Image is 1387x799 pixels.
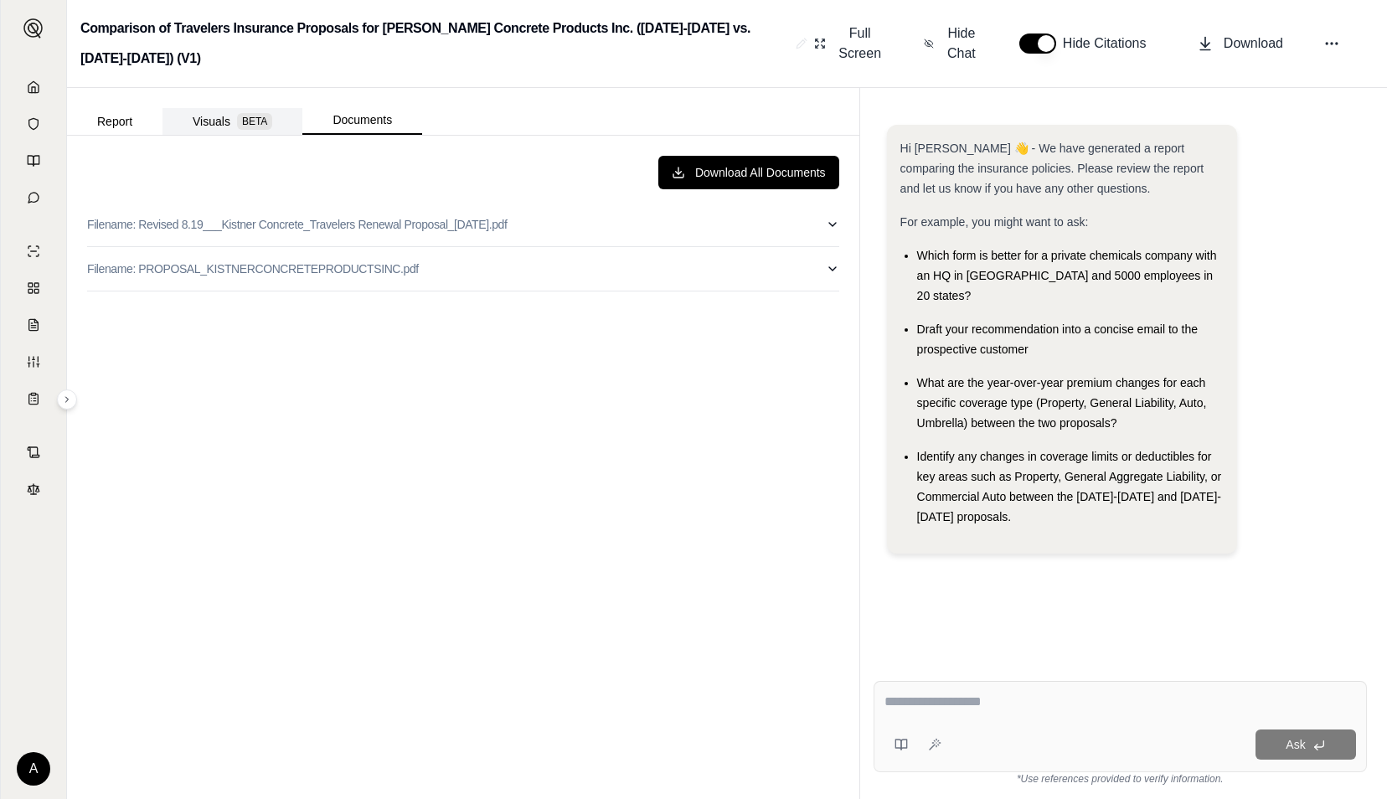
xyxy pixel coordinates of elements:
[237,113,272,130] span: BETA
[874,772,1367,786] div: *Use references provided to verify information.
[11,382,56,415] a: Coverage Table
[11,235,56,268] a: Single Policy
[87,247,839,291] button: Filename: PROPOSAL_KISTNERCONCRETEPRODUCTSINC.pdf
[23,18,44,39] img: Expand sidebar
[11,70,56,104] a: Home
[917,249,1217,302] span: Which form is better for a private chemicals company with an HQ in [GEOGRAPHIC_DATA] and 5000 emp...
[11,144,56,178] a: Prompt Library
[80,13,789,74] h2: Comparison of Travelers Insurance Proposals for [PERSON_NAME] Concrete Products Inc. ([DATE]-[DAT...
[900,215,1089,229] span: For example, you might want to ask:
[11,181,56,214] a: Chat
[11,107,56,141] a: Documents Vault
[1224,34,1283,54] span: Download
[11,436,56,469] a: Contract Analysis
[17,752,50,786] div: A
[917,322,1198,356] span: Draft your recommendation into a concise email to the prospective customer
[1286,738,1305,751] span: Ask
[17,12,50,45] button: Expand sidebar
[11,472,56,506] a: Legal Search Engine
[900,142,1204,195] span: Hi [PERSON_NAME] 👋 - We have generated a report comparing the insurance policies. Please review t...
[11,308,56,342] a: Claim Coverage
[67,108,162,135] button: Report
[57,389,77,410] button: Expand sidebar
[917,17,986,70] button: Hide Chat
[1063,34,1157,54] span: Hide Citations
[87,203,839,246] button: Filename: Revised 8.19___Kistner Concrete_Travelers Renewal Proposal_[DATE].pdf
[302,106,422,135] button: Documents
[658,156,839,189] button: Download All Documents
[11,345,56,379] a: Custom Report
[807,17,890,70] button: Full Screen
[162,108,302,135] button: Visuals
[87,216,507,233] p: Filename: Revised 8.19___Kistner Concrete_Travelers Renewal Proposal_[DATE].pdf
[1256,729,1356,760] button: Ask
[836,23,884,64] span: Full Screen
[944,23,979,64] span: Hide Chat
[11,271,56,305] a: Policy Comparisons
[917,376,1207,430] span: What are the year-over-year premium changes for each specific coverage type (Property, General Li...
[1190,27,1290,60] button: Download
[87,260,419,277] p: Filename: PROPOSAL_KISTNERCONCRETEPRODUCTSINC.pdf
[917,450,1222,523] span: Identify any changes in coverage limits or deductibles for key areas such as Property, General Ag...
